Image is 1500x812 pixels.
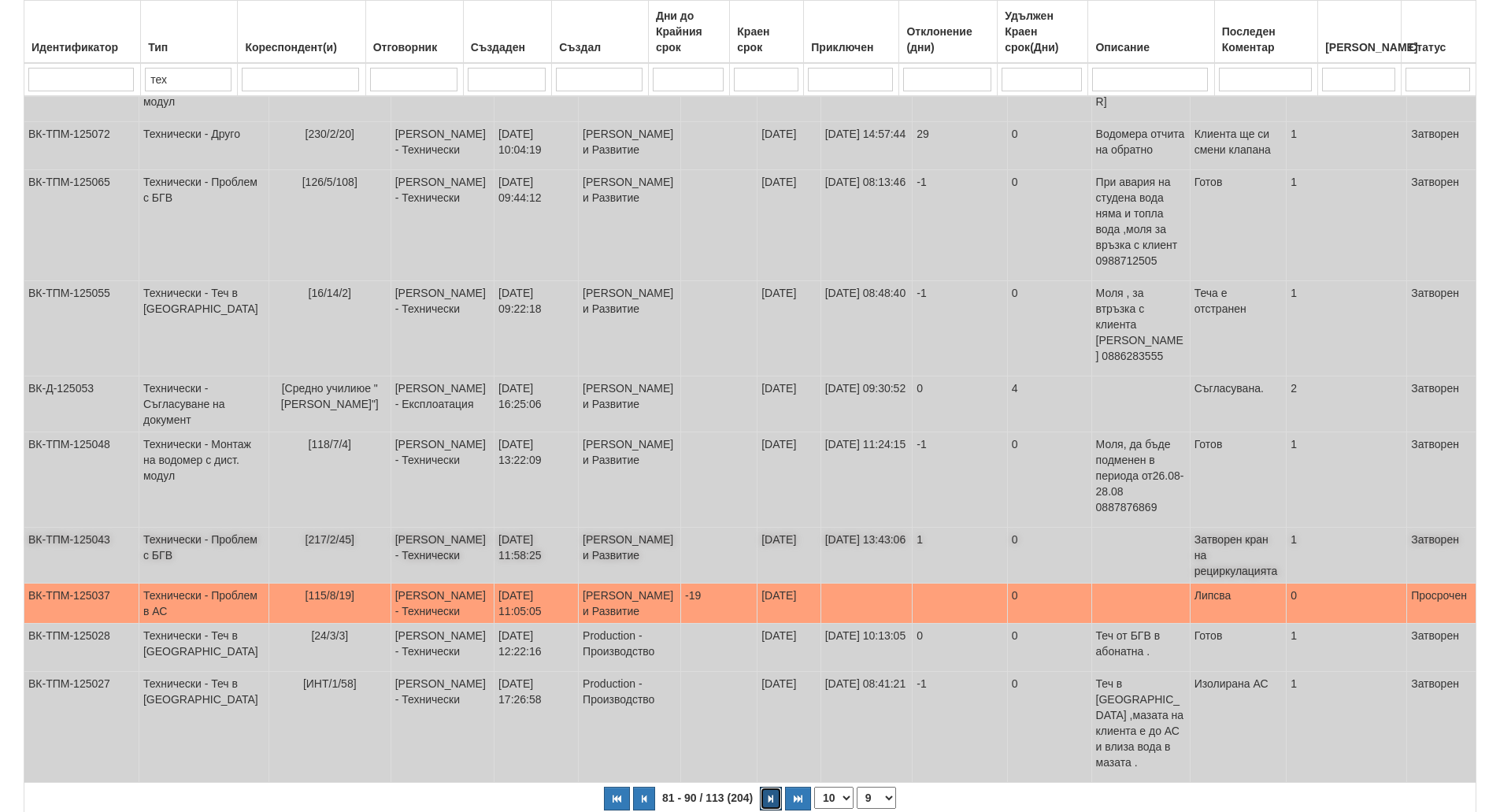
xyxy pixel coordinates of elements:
p: Моля, да бъде подменен в периода от26.08-28.08 0887876869 [1096,436,1186,515]
th: Тип: No sort applied, activate to apply an ascending sort [141,1,238,64]
td: -1 [913,281,1008,376]
td: 0 [1287,584,1407,624]
td: Затворен [1407,281,1476,376]
span: Готов [1194,176,1223,188]
td: [DATE] 09:22:18 [494,281,579,376]
td: 29 [913,122,1008,170]
td: 1 [1287,281,1407,376]
td: [DATE] 11:58:25 [494,528,579,584]
p: При авария на студена вода няма и топла вода ,моля за връзка с клиент 0988712505 [1096,174,1186,269]
td: ВК-ТПМ-125028 [24,624,139,672]
td: [DATE] 10:13:05 [820,624,913,672]
td: ВК-ТПМ-125065 [24,170,139,281]
td: [DATE] 11:05:05 [494,584,579,624]
td: Технически - Теч в [GEOGRAPHIC_DATA] [139,624,269,672]
span: [217/2/45] [306,533,354,546]
div: Създаден [468,36,547,58]
span: [16/14/2] [309,287,352,299]
div: Дни до Крайния срок [653,5,725,58]
span: Изолирана АС [1194,677,1269,690]
p: Моля , за втръзка с клиента [PERSON_NAME] 0886283555 [1096,285,1186,364]
td: 0 [1007,122,1091,170]
td: 0 [1007,528,1091,584]
span: [24/3/3] [311,629,348,642]
div: Краен срок [734,20,799,58]
td: Технически - Теч в [GEOGRAPHIC_DATA] [139,672,269,783]
td: ВК-ТПМ-125027 [24,672,139,783]
td: ВК-ТПМ-125048 [24,432,139,528]
td: Затворен [1407,432,1476,528]
td: [PERSON_NAME] и Развитие [579,584,681,624]
div: Кореспондент(и) [242,36,361,58]
td: Технически - Проблем в АС [139,584,269,624]
th: Статус: No sort applied, activate to apply an ascending sort [1402,1,1476,64]
td: [DATE] [757,528,820,584]
td: ВК-ТПМ-125072 [24,122,139,170]
td: [DATE] 09:44:12 [494,170,579,281]
td: 1 [1287,672,1407,783]
td: [DATE] [757,281,820,376]
th: Създаден: No sort applied, activate to apply an ascending sort [463,1,551,64]
button: Последна страница [785,787,811,810]
td: Production - Производство [579,672,681,783]
td: [PERSON_NAME] - Технически [391,281,494,376]
td: 1 [913,528,1008,584]
td: [PERSON_NAME] - Технически [391,584,494,624]
td: ВК-ТПМ-125037 [24,584,139,624]
span: [115/8/19] [306,589,354,602]
td: 0 [913,376,1008,432]
span: Готов [1194,629,1223,642]
span: Съгласувана. [1194,382,1264,395]
select: Страница номер [857,787,896,809]
td: [PERSON_NAME] и Развитие [579,432,681,528]
td: [PERSON_NAME] - Технически [391,170,494,281]
td: 0 [1007,584,1091,624]
td: [DATE] [757,170,820,281]
td: -1 [913,432,1008,528]
td: [PERSON_NAME] - Технически [391,624,494,672]
td: [DATE] [757,376,820,432]
div: Статус [1406,36,1472,58]
span: Клиента ще си смени клапана [1194,128,1271,156]
td: [PERSON_NAME] и Развитие [579,376,681,432]
td: 0 [1007,170,1091,281]
td: Затворен [1407,528,1476,584]
td: 0 [1007,281,1091,376]
th: Приключен: No sort applied, activate to apply an ascending sort [804,1,899,64]
td: 1 [1287,528,1407,584]
td: [DATE] 12:22:16 [494,624,579,672]
td: Затворен [1407,624,1476,672]
div: Отговорник [370,36,459,58]
td: 0 [1007,432,1091,528]
td: [DATE] 17:26:58 [494,672,579,783]
td: [DATE] 14:57:44 [820,122,913,170]
div: Тип [145,36,233,58]
select: Брой редове на страница [814,787,854,809]
td: Технически - Проблем с БГВ [139,170,269,281]
td: [DATE] 16:25:06 [494,376,579,432]
td: -1 [913,170,1008,281]
th: Брой Файлове: No sort applied, activate to apply an ascending sort [1318,1,1402,64]
td: ВК-ТПМ-125055 [24,281,139,376]
td: 1 [1287,432,1407,528]
td: ВК-Д-125053 [24,376,139,432]
td: [PERSON_NAME] - Технически [391,672,494,783]
p: Теч от БГВ в абонатна . [1096,628,1186,659]
td: 4 [1007,376,1091,432]
td: [PERSON_NAME] - Технически [391,528,494,584]
td: 0 [913,624,1008,672]
div: Приключен [808,36,894,58]
td: [DATE] [757,122,820,170]
span: 81 - 90 / 113 (204) [658,792,757,804]
button: Първа страница [604,787,630,810]
p: Водомера отчита на обратно [1096,126,1186,158]
span: [ИНТ/1/58] [303,677,357,690]
td: ВК-ТПМ-125043 [24,528,139,584]
div: Удължен Краен срок(Дни) [1002,5,1083,58]
td: [PERSON_NAME] - Технически [391,122,494,170]
td: [DATE] 13:43:06 [820,528,913,584]
td: Затворен [1407,376,1476,432]
td: [DATE] [757,432,820,528]
td: [PERSON_NAME] и Развитие [579,281,681,376]
td: -1 [913,672,1008,783]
